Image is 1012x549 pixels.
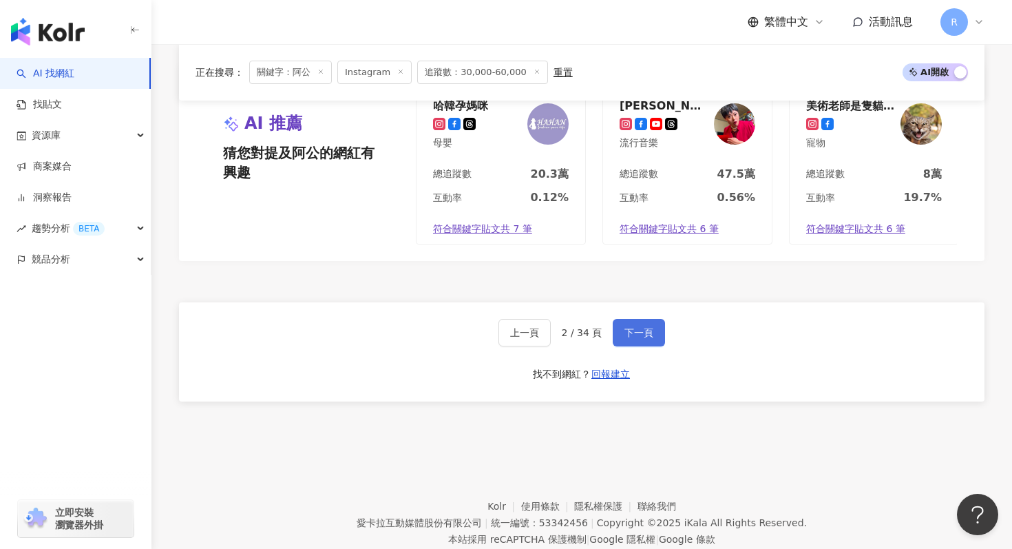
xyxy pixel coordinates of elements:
a: 使用條款 [521,501,575,512]
a: 隱私權保護 [574,501,637,512]
iframe: Help Scout Beacon - Open [957,494,998,535]
span: | [655,534,659,545]
div: 互動率 [806,191,835,205]
img: KOL Avatar [900,103,942,145]
a: Kolr [487,501,520,512]
div: 19.7% [903,190,942,205]
span: 符合關鍵字貼文共 6 筆 [806,222,905,236]
a: searchAI 找網紅 [17,67,74,81]
a: 哈韓孕媽咪母嬰KOL Avatar總追蹤數20.3萬互動率0.12%符合關鍵字貼文共 7 筆 [416,81,586,245]
span: 猜您對提及阿公的網紅有興趣 [223,143,383,182]
div: 0.56% [717,190,755,205]
span: 資源庫 [32,120,61,151]
span: 2 / 34 頁 [562,327,602,338]
a: Google 條款 [659,534,715,545]
div: 重置 [554,67,573,78]
div: 寵物 [806,136,896,150]
div: 總追蹤數 [806,167,845,181]
span: 立即安裝 瀏覽器外掛 [55,506,103,531]
span: AI 推薦 [244,112,302,136]
span: Instagram [337,61,412,84]
a: 符合關鍵字貼文共 6 筆 [603,214,772,245]
span: 正在搜尋 ： [196,67,244,78]
a: [PERSON_NAME]流行音樂KOL Avatar總追蹤數47.5萬互動率0.56%符合關鍵字貼文共 6 筆 [602,81,772,245]
span: 繁體中文 [764,14,808,30]
a: Google 隱私權 [589,534,655,545]
span: 趨勢分析 [32,213,105,244]
div: 8萬 [923,167,942,182]
span: | [591,517,594,528]
div: 總追蹤數 [433,167,472,181]
img: KOL Avatar [527,103,569,145]
button: 上一頁 [498,319,551,346]
span: 回報建立 [591,369,630,380]
button: 下一頁 [613,319,665,346]
div: 美術老師是隻貓 Art Director [806,99,896,112]
a: iKala [684,517,708,528]
div: 0.12% [530,190,569,205]
span: | [587,534,590,545]
img: KOL Avatar [714,103,755,145]
a: chrome extension立即安裝 瀏覽器外掛 [18,500,134,537]
button: 回報建立 [591,363,631,385]
span: 上一頁 [510,327,539,338]
div: 母嬰 [433,136,488,150]
div: 總追蹤數 [620,167,658,181]
span: 符合關鍵字貼文共 7 筆 [433,222,532,236]
span: R [951,14,958,30]
div: 統一編號：53342456 [491,517,588,528]
div: 哈韓孕媽咪 [433,99,488,112]
div: 互動率 [433,191,462,205]
div: 流行音樂 [620,136,709,150]
span: | [485,517,488,528]
span: 競品分析 [32,244,70,275]
div: 互動率 [620,191,649,205]
div: 20.3萬 [531,167,569,182]
img: logo [11,18,85,45]
span: 符合關鍵字貼文共 6 筆 [620,222,719,236]
a: 洞察報告 [17,191,72,205]
div: Copyright © 2025 All Rights Reserved. [597,517,807,528]
a: 商案媒合 [17,160,72,174]
a: 聯絡我們 [637,501,676,512]
a: 符合關鍵字貼文共 7 筆 [417,214,585,245]
div: 愛卡拉互動媒體股份有限公司 [357,517,482,528]
img: chrome extension [22,508,49,530]
div: 47.5萬 [717,167,755,182]
span: 本站採用 reCAPTCHA 保護機制 [448,531,715,548]
div: BETA [73,222,105,236]
span: 追蹤數：30,000-60,000 [417,61,548,84]
a: 美術老師是隻貓 Art Director寵物KOL Avatar總追蹤數8萬互動率19.7%符合關鍵字貼文共 6 筆 [789,81,959,245]
span: rise [17,224,26,234]
a: 符合關鍵字貼文共 6 筆 [790,214,958,245]
a: 找貼文 [17,98,62,112]
span: 活動訊息 [869,15,913,28]
div: 找不到網紅？ [533,368,591,382]
span: 下一頁 [624,327,653,338]
span: 關鍵字：阿公 [249,61,332,84]
div: 又仁 [620,99,709,112]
